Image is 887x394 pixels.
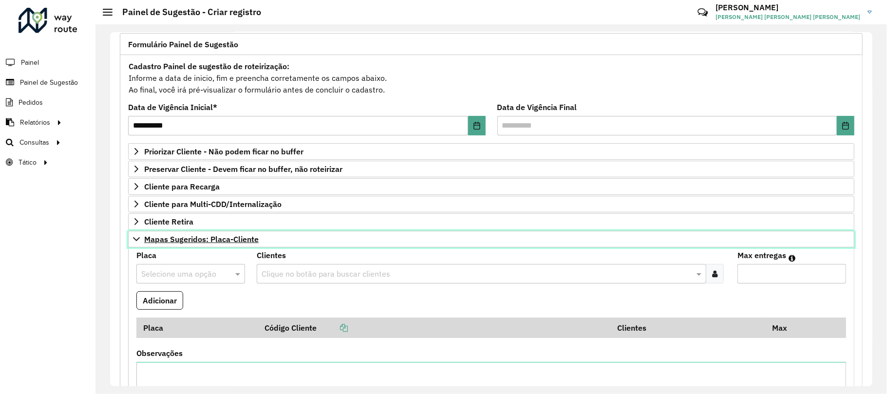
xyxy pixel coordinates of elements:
a: Contato Rápido [692,2,713,23]
a: Cliente Retira [128,213,854,230]
strong: Cadastro Painel de sugestão de roteirização: [129,61,289,71]
label: Data de Vigência Inicial [128,101,217,113]
th: Max [766,318,805,338]
label: Clientes [257,249,286,261]
a: Priorizar Cliente - Não podem ficar no buffer [128,143,854,160]
label: Data de Vigência Final [497,101,577,113]
span: Relatórios [20,117,50,128]
span: Painel [21,57,39,68]
th: Placa [136,318,258,338]
span: Mapas Sugeridos: Placa-Cliente [144,235,259,243]
span: Cliente Retira [144,218,193,225]
div: Informe a data de inicio, fim e preencha corretamente os campos abaixo. Ao final, você irá pré-vi... [128,60,854,96]
span: Cliente para Multi-CDD/Internalização [144,200,282,208]
span: Painel de Sugestão [20,77,78,88]
a: Cliente para Recarga [128,178,854,195]
label: Max entregas [737,249,786,261]
h3: [PERSON_NAME] [716,3,860,12]
span: Priorizar Cliente - Não podem ficar no buffer [144,148,303,155]
label: Observações [136,347,183,359]
label: Placa [136,249,156,261]
button: Adicionar [136,291,183,310]
span: Tático [19,157,37,168]
th: Código Cliente [258,318,611,338]
a: Mapas Sugeridos: Placa-Cliente [128,231,854,247]
span: Pedidos [19,97,43,108]
span: Consultas [19,137,49,148]
h2: Painel de Sugestão - Criar registro [113,7,261,18]
em: Máximo de clientes que serão colocados na mesma rota com os clientes informados [789,254,795,262]
button: Choose Date [468,116,486,135]
a: Preservar Cliente - Devem ficar no buffer, não roteirizar [128,161,854,177]
a: Copiar [317,323,348,333]
span: Formulário Painel de Sugestão [128,40,238,48]
span: Cliente para Recarga [144,183,220,190]
span: Preservar Cliente - Devem ficar no buffer, não roteirizar [144,165,342,173]
span: [PERSON_NAME] [PERSON_NAME] [PERSON_NAME] [716,13,860,21]
a: Cliente para Multi-CDD/Internalização [128,196,854,212]
button: Choose Date [837,116,854,135]
th: Clientes [610,318,766,338]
